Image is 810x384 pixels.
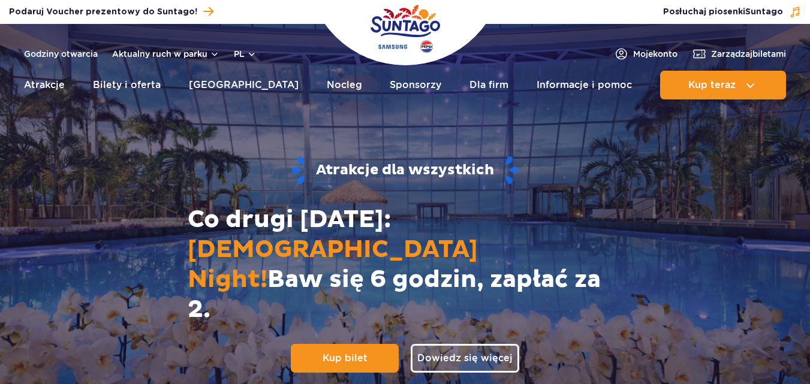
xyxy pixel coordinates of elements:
[711,48,786,60] span: Zarządzaj biletami
[24,48,98,60] a: Godziny otwarcia
[663,6,801,18] button: Posłuchaj piosenkiSuntago
[291,344,399,373] a: Kup bilet
[692,47,786,61] a: Zarządzajbiletami
[745,8,783,16] span: Suntago
[688,80,736,90] span: Kup teraz
[24,71,65,99] a: Atrakcje
[327,71,362,99] a: Nocleg
[9,4,213,20] a: Podaruj Voucher prezentowy do Suntago!
[323,352,368,365] span: Kup bilet
[112,49,219,59] button: Aktualny ruch w parku
[178,205,633,325] h1: Co drugi [DATE]: Baw się 6 godzin, zapłać za 2.
[234,48,257,60] button: pl
[417,352,513,365] span: Dowiedz się więcej
[614,47,677,61] a: Mojekonto
[20,155,791,186] strong: Atrakcje dla wszystkich
[189,71,299,99] a: [GEOGRAPHIC_DATA]
[660,71,786,99] button: Kup teraz
[9,6,197,18] span: Podaruj Voucher prezentowy do Suntago!
[390,71,441,99] a: Sponsorzy
[411,344,519,373] a: Dowiedz się więcej
[537,71,632,99] a: Informacje i pomoc
[93,71,161,99] a: Bilety i oferta
[633,48,677,60] span: Moje konto
[469,71,508,99] a: Dla firm
[663,6,783,18] span: Posłuchaj piosenki
[188,235,478,295] span: [DEMOGRAPHIC_DATA] Night!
